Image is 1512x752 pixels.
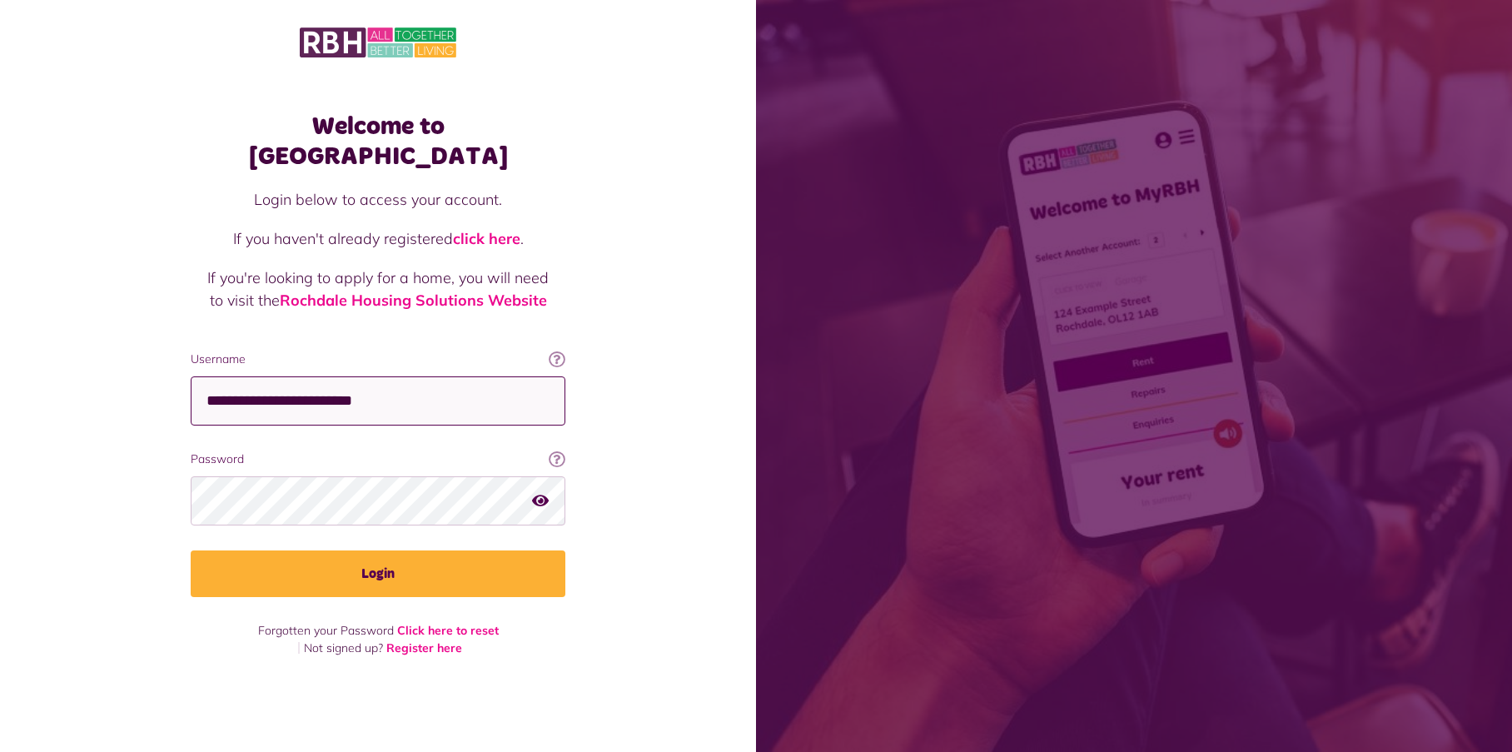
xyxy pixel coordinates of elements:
[191,351,565,368] label: Username
[191,550,565,597] button: Login
[191,451,565,468] label: Password
[386,640,462,655] a: Register here
[300,25,456,60] img: MyRBH
[304,640,383,655] span: Not signed up?
[280,291,547,310] a: Rochdale Housing Solutions Website
[207,266,549,311] p: If you're looking to apply for a home, you will need to visit the
[207,227,549,250] p: If you haven't already registered .
[258,623,394,638] span: Forgotten your Password
[453,229,520,248] a: click here
[191,112,565,172] h1: Welcome to [GEOGRAPHIC_DATA]
[207,188,549,211] p: Login below to access your account.
[397,623,499,638] a: Click here to reset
